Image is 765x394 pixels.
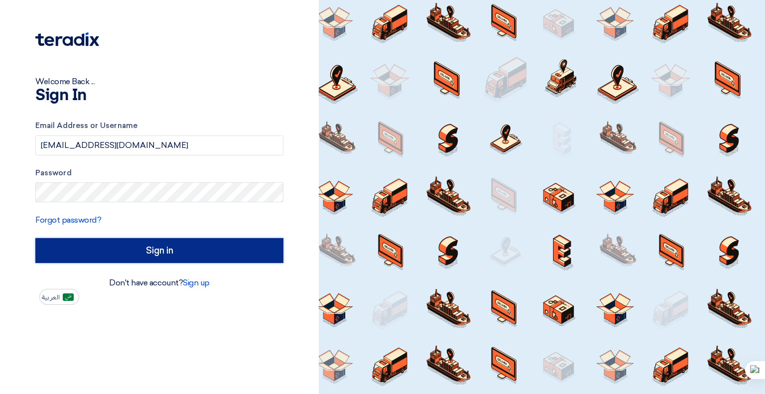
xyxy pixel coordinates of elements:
button: العربية [39,289,79,305]
img: Teradix logo [35,32,99,46]
span: العربية [42,294,60,301]
a: Forgot password? [35,215,101,225]
input: Enter your business email or username [35,135,283,155]
input: Sign in [35,238,283,263]
div: Don't have account? [35,277,283,289]
a: Sign up [183,278,210,287]
div: Welcome Back ... [35,76,283,88]
label: Password [35,167,283,179]
img: ar-AR.png [63,293,74,301]
h1: Sign In [35,88,283,104]
label: Email Address or Username [35,120,283,131]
